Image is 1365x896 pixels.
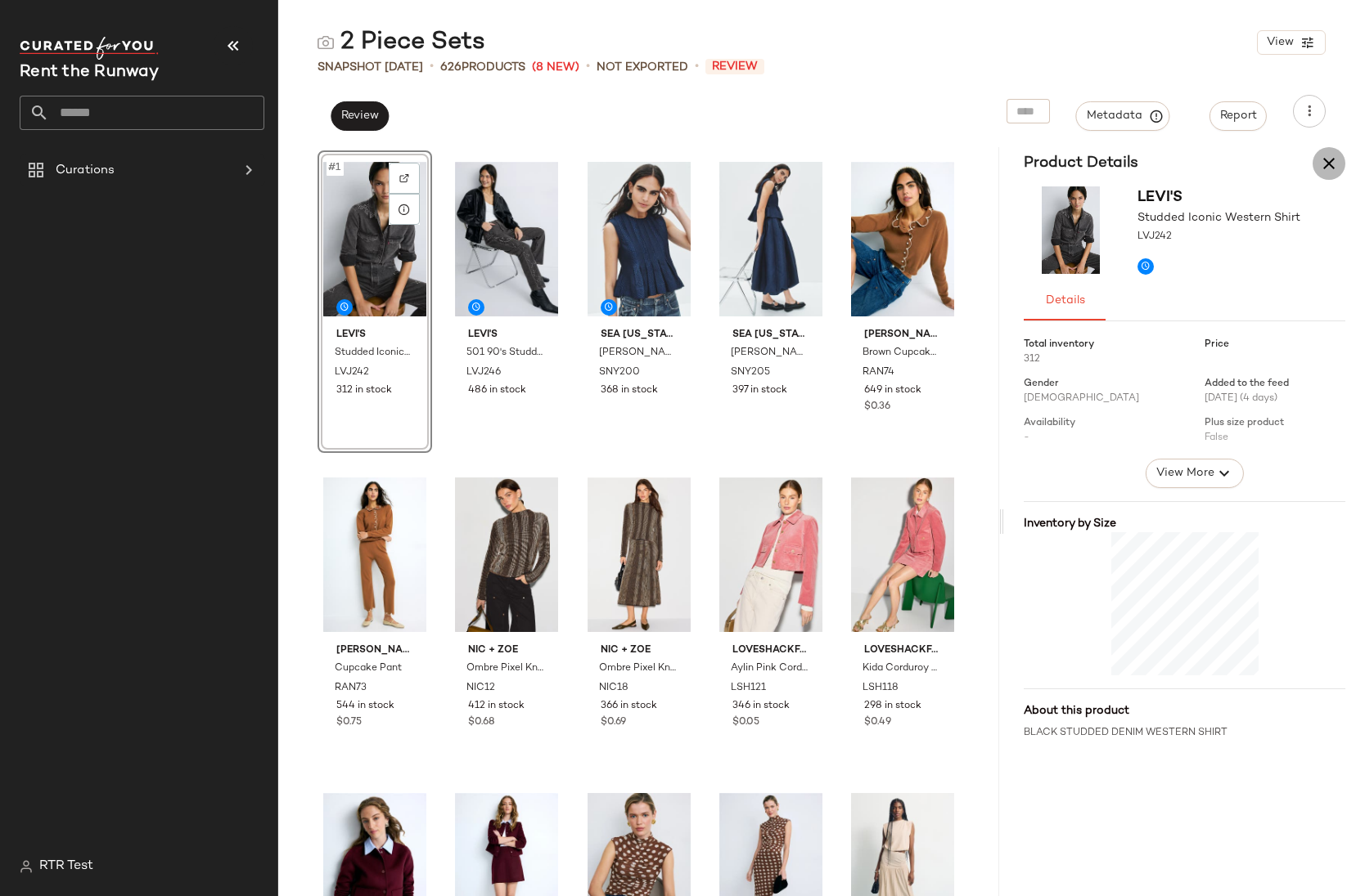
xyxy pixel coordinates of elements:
[864,715,891,730] span: $0.49
[468,699,525,714] span: 412 in stock
[601,715,626,730] span: $0.69
[318,34,334,51] img: svg%3e
[1146,459,1244,488] button: View More
[1257,30,1326,55] button: View
[468,328,545,343] span: Levi's
[1266,36,1294,49] span: View
[1219,110,1257,123] span: Report
[586,57,590,77] span: •
[732,328,809,343] span: Sea [US_STATE]
[732,715,759,730] span: $0.05
[323,472,426,637] img: RAN73.jpg
[331,101,389,131] button: Review
[601,699,657,714] span: 366 in stock
[340,110,379,123] span: Review
[597,59,688,76] span: Not Exported
[1210,101,1267,131] button: Report
[1137,230,1172,244] span: LVJ242
[864,383,921,398] span: 649 in stock
[440,59,525,76] div: Products
[1137,190,1183,205] span: Levi's
[39,857,93,876] span: RTR Test
[705,59,764,74] span: Review
[599,661,676,676] span: Ombre Pixel Knit Skirt
[864,328,941,343] span: [PERSON_NAME]
[1156,464,1214,483] span: View More
[468,383,526,398] span: 486 in stock
[532,59,579,76] span: (8 New)
[336,699,394,714] span: 544 in stock
[599,346,676,361] span: [PERSON_NAME] Embossed Tank Top
[336,715,362,730] span: $0.75
[455,156,558,321] img: LVJ246.jpg
[864,400,890,414] span: $0.36
[335,681,367,696] span: RAN73
[601,328,678,343] span: Sea [US_STATE]
[466,661,543,676] span: Ombre Pixel Knit Sweater
[1024,702,1345,719] div: About this product
[20,64,159,81] span: Current Company Name
[732,699,790,714] span: 346 in stock
[732,643,809,658] span: LoveShackFancy
[864,699,921,714] span: 298 in stock
[318,59,423,76] span: Snapshot [DATE]
[1024,726,1345,741] div: BLACK STUDDED DENIM WESTERN SHIRT
[335,661,402,676] span: Cupcake Pant
[327,159,344,176] span: #1
[863,346,939,361] span: Brown Cupcake Cardigan
[695,57,699,77] span: •
[56,161,115,180] span: Curations
[863,661,939,676] span: Kida Corduroy Skirt
[731,661,808,676] span: Aylin Pink Corduroy Jacket
[399,173,409,183] img: svg%3e
[336,643,413,658] span: [PERSON_NAME]
[864,643,941,658] span: LoveShackFancy
[588,156,691,321] img: SNY200.jpg
[599,681,628,696] span: NIC18
[1024,186,1118,274] img: LVJ242.jpg
[1045,294,1085,307] span: Details
[318,26,485,59] div: 2 Piece Sets
[1024,515,1345,532] div: Inventory by Size
[466,365,501,380] span: LVJ246
[863,681,899,696] span: LSH118
[601,383,658,398] span: 368 in stock
[335,365,369,380] span: LVJ242
[440,61,462,74] span: 626
[588,472,691,637] img: NIC18.jpg
[1076,101,1170,131] button: Metadata
[323,156,426,321] img: LVJ242.jpg
[851,156,954,321] img: RAN74.jpg
[731,365,770,380] span: SNY205
[20,860,33,873] img: svg%3e
[851,472,954,637] img: LSH118.jpg
[1086,109,1160,123] span: Metadata
[731,346,808,361] span: [PERSON_NAME] Embossed Bubble Skirt
[335,346,412,361] span: Studded Iconic Western Shirt
[719,156,822,321] img: SNY205.jpg
[466,346,543,361] span: 501 90's Studded Denim Straight Leg Jeans
[719,472,822,637] img: LSH121.jpg
[863,365,894,380] span: RAN74
[732,383,787,398] span: 397 in stock
[430,57,434,77] span: •
[468,715,494,730] span: $0.68
[20,37,159,60] img: cfy_white_logo.C9jOOHJF.svg
[731,681,766,696] span: LSH121
[599,365,640,380] span: SNY200
[466,681,495,696] span: NIC12
[1004,152,1158,175] h3: Product Details
[601,643,678,658] span: NIC + ZOE
[455,472,558,637] img: NIC12.jpg
[468,643,545,658] span: NIC + ZOE
[1137,209,1300,226] span: Studded Iconic Western Shirt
